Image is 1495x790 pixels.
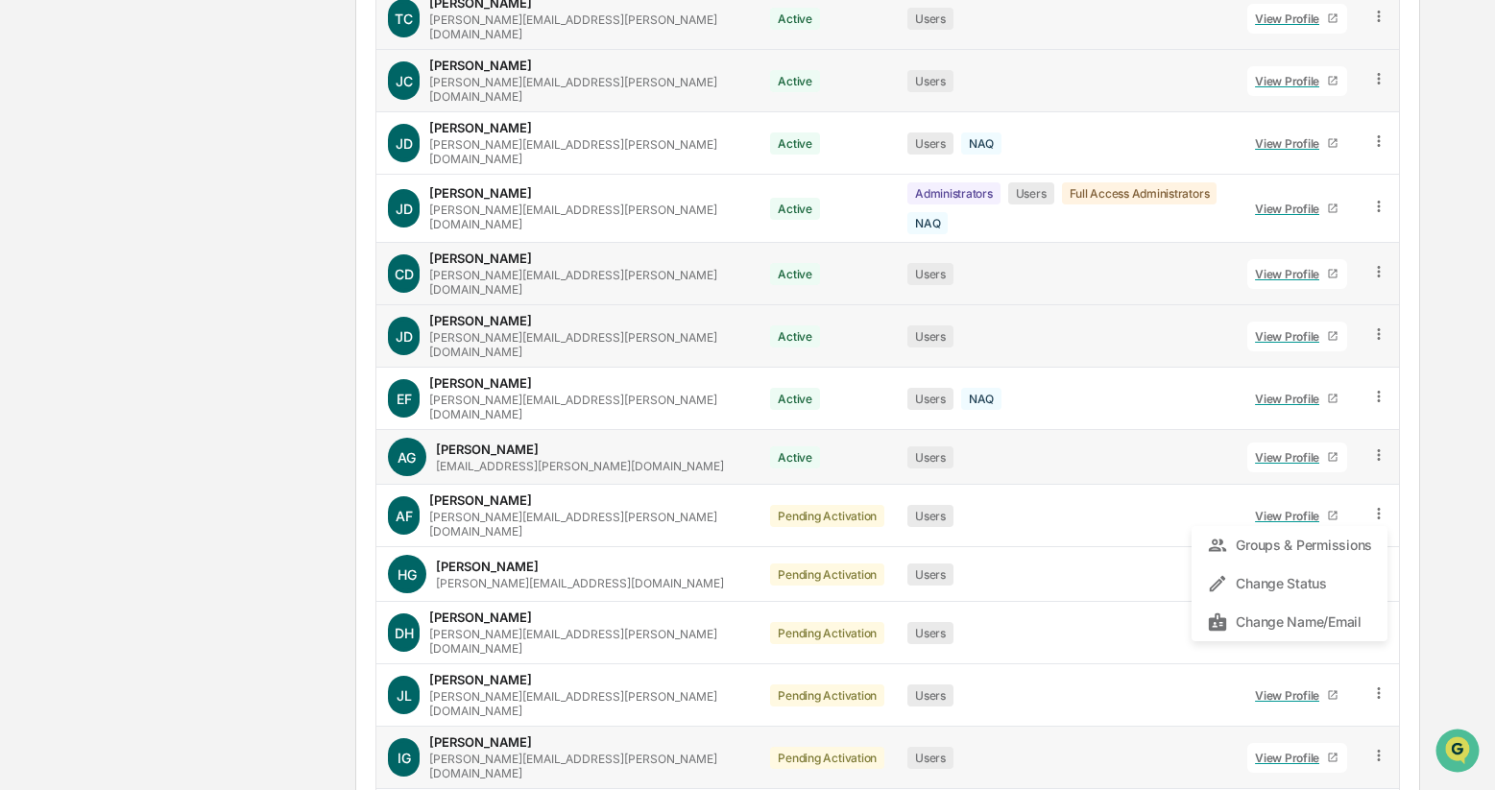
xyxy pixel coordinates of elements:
[170,313,209,328] span: [DATE]
[159,313,166,328] span: •
[436,442,539,457] div: [PERSON_NAME]
[429,268,747,297] div: [PERSON_NAME][EMAIL_ADDRESS][PERSON_NAME][DOMAIN_NAME]
[770,325,820,347] div: Active
[19,295,50,325] img: Jack Rasmussen
[1247,443,1347,472] a: View Profile
[395,266,414,282] span: CD
[429,752,747,780] div: [PERSON_NAME][EMAIL_ADDRESS][PERSON_NAME][DOMAIN_NAME]
[907,182,1001,204] div: Administrators
[770,747,884,769] div: Pending Activation
[12,421,129,456] a: 🔎Data Lookup
[907,132,953,155] div: Users
[907,505,953,527] div: Users
[429,492,532,508] div: [PERSON_NAME]
[429,610,532,625] div: [PERSON_NAME]
[326,153,350,176] button: Start new chat
[1255,392,1327,406] div: View Profile
[1008,182,1054,204] div: Users
[1247,259,1347,289] a: View Profile
[86,166,264,181] div: We're available if you need us!
[38,393,124,412] span: Preclearance
[429,203,747,231] div: [PERSON_NAME][EMAIL_ADDRESS][PERSON_NAME][DOMAIN_NAME]
[1247,66,1347,96] a: View Profile
[19,243,50,274] img: Jack Rasmussen
[429,185,532,201] div: [PERSON_NAME]
[396,73,413,89] span: JC
[770,70,820,92] div: Active
[429,12,747,41] div: [PERSON_NAME][EMAIL_ADDRESS][PERSON_NAME][DOMAIN_NAME]
[396,135,413,152] span: JD
[1247,743,1347,773] a: View Profile
[1247,384,1347,414] a: View Profile
[1255,202,1327,216] div: View Profile
[1062,182,1218,204] div: Full Access Administrators
[38,262,54,277] img: 1746055101610-c473b297-6a78-478c-a979-82029cc54cd1
[429,627,747,656] div: [PERSON_NAME][EMAIL_ADDRESS][PERSON_NAME][DOMAIN_NAME]
[1247,129,1347,158] a: View Profile
[398,449,416,466] span: AG
[395,625,414,641] span: DH
[1207,572,1372,595] div: Change Status
[38,429,121,448] span: Data Lookup
[396,328,413,345] span: JD
[429,120,532,135] div: [PERSON_NAME]
[1247,322,1347,351] a: View Profile
[436,459,724,473] div: [EMAIL_ADDRESS][PERSON_NAME][DOMAIN_NAME]
[1207,534,1372,557] div: Groups & Permissions
[429,330,747,359] div: [PERSON_NAME][EMAIL_ADDRESS][PERSON_NAME][DOMAIN_NAME]
[1207,610,1372,634] div: Change Name/Email
[298,209,350,232] button: See all
[907,684,953,706] div: Users
[429,313,532,328] div: [PERSON_NAME]
[19,431,35,446] div: 🔎
[429,689,747,718] div: [PERSON_NAME][EMAIL_ADDRESS][PERSON_NAME][DOMAIN_NAME]
[429,58,532,73] div: [PERSON_NAME]
[907,747,953,769] div: Users
[191,476,232,491] span: Pylon
[1255,12,1327,26] div: View Profile
[12,385,132,419] a: 🖐️Preclearance
[907,563,953,586] div: Users
[961,388,1001,410] div: NAQ
[770,505,884,527] div: Pending Activation
[770,563,884,586] div: Pending Activation
[19,213,129,228] div: Past conversations
[1255,74,1327,88] div: View Profile
[770,132,820,155] div: Active
[395,11,413,27] span: TC
[139,395,155,410] div: 🗄️
[429,672,532,687] div: [PERSON_NAME]
[396,201,413,217] span: JD
[1255,751,1327,765] div: View Profile
[770,198,820,220] div: Active
[907,263,953,285] div: Users
[158,393,238,412] span: Attestations
[60,313,156,328] span: [PERSON_NAME]
[961,132,1001,155] div: NAQ
[86,147,315,166] div: Start new chat
[770,684,884,706] div: Pending Activation
[770,446,820,468] div: Active
[396,508,413,524] span: AF
[397,391,412,407] span: EF
[132,385,246,419] a: 🗄️Attestations
[429,137,747,166] div: [PERSON_NAME][EMAIL_ADDRESS][PERSON_NAME][DOMAIN_NAME]
[159,261,166,276] span: •
[436,559,539,574] div: [PERSON_NAME]
[429,393,747,421] div: [PERSON_NAME][EMAIL_ADDRESS][PERSON_NAME][DOMAIN_NAME]
[907,325,953,347] div: Users
[429,251,532,266] div: [PERSON_NAME]
[1255,509,1327,523] div: View Profile
[429,734,532,750] div: [PERSON_NAME]
[1247,681,1347,710] a: View Profile
[907,388,953,410] div: Users
[1255,136,1327,151] div: View Profile
[397,687,412,704] span: JL
[19,147,54,181] img: 1746055101610-c473b297-6a78-478c-a979-82029cc54cd1
[135,475,232,491] a: Powered byPylon
[1255,688,1327,703] div: View Profile
[19,40,350,71] p: How can we help?
[1247,4,1347,34] a: View Profile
